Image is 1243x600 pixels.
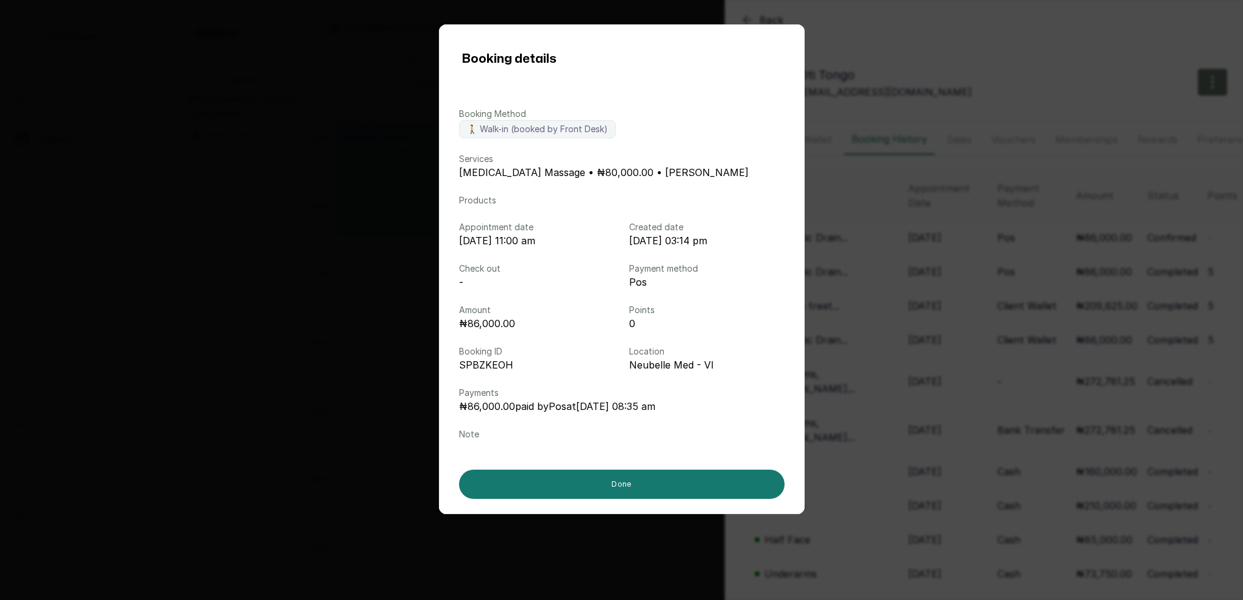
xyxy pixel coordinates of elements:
p: Location [629,345,785,358]
h1: Booking details [461,49,556,69]
p: ₦86,000.00 paid by Pos at [DATE] 08:35 am [459,399,785,414]
p: Payment method [629,263,785,275]
p: Check out [459,263,614,275]
p: ₦86,000.00 [459,316,614,331]
label: 🚶 Walk-in (booked by Front Desk) [459,120,616,138]
p: Services [459,153,785,165]
p: Products [459,194,785,206]
p: Neubelle Med - VI [629,358,785,372]
p: Note [459,428,785,440]
p: [DATE] 03:14 pm [629,233,785,248]
p: Created date [629,221,785,233]
p: Points [629,304,785,316]
p: 0 [629,316,785,331]
p: [DATE] 11:00 am [459,233,614,248]
button: Done [459,470,785,499]
p: - [459,275,614,289]
p: Pos [629,275,785,289]
p: Amount [459,304,614,316]
p: [MEDICAL_DATA] Massage • ₦80,000.00 • [PERSON_NAME] [459,165,785,180]
p: Appointment date [459,221,614,233]
p: SPBZKEOH [459,358,614,372]
p: Booking Method [459,108,785,120]
p: Payments [459,387,785,399]
p: Booking ID [459,345,614,358]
